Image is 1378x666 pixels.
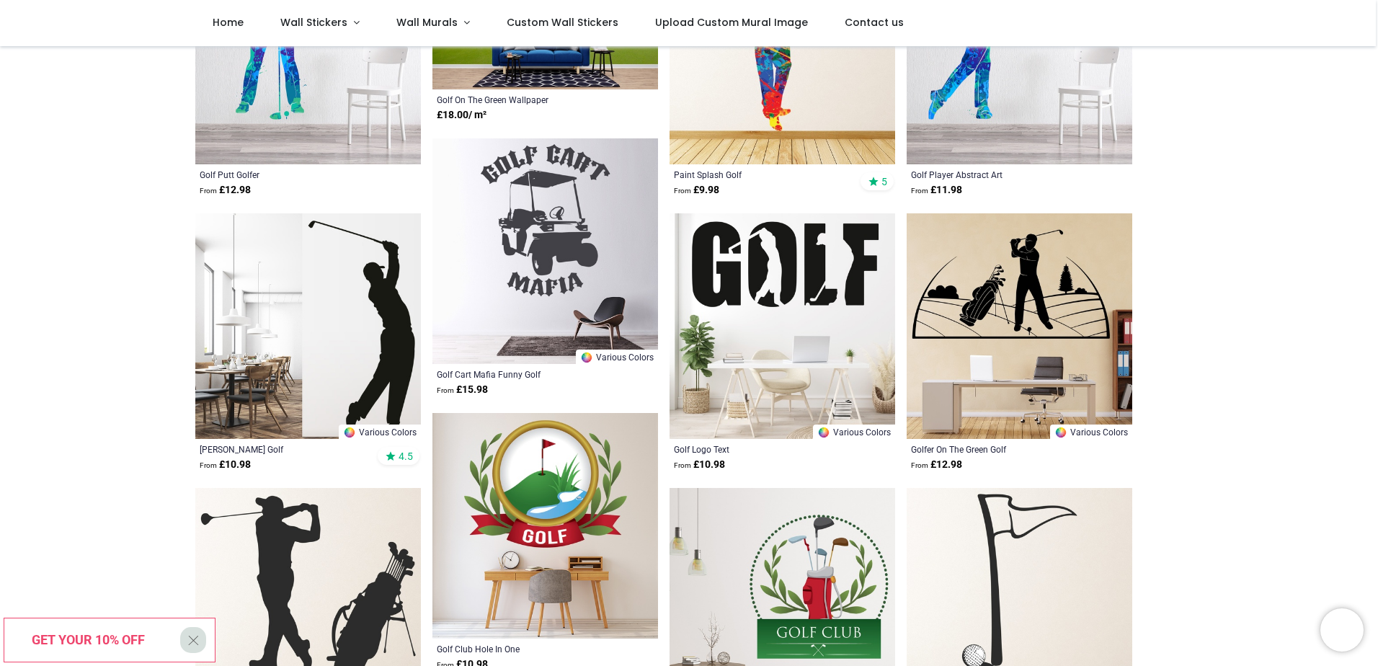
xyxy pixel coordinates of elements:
span: Wall Stickers [280,15,347,30]
span: Wall Murals [396,15,458,30]
span: From [911,461,928,469]
a: Various Colors [576,350,658,364]
strong: £ 9.98 [674,183,719,197]
a: Paint Splash Golf [674,169,848,180]
img: Color Wheel [1054,426,1067,439]
span: From [674,187,691,195]
img: Golf Cart Mafia Funny Golf Wall Sticker [432,138,658,364]
a: Golf Club Hole In One [437,643,610,654]
strong: £ 12.98 [200,183,251,197]
a: Various Colors [1050,425,1132,439]
strong: £ 12.98 [911,458,962,472]
span: From [200,461,217,469]
a: Golf Player Abstract Art [911,169,1085,180]
span: From [674,461,691,469]
span: From [911,187,928,195]
a: Golf Putt Golfer [200,169,373,180]
span: 4.5 [399,450,413,463]
span: Upload Custom Mural Image [655,15,808,30]
iframe: Brevo live chat [1320,608,1364,652]
img: Color Wheel [817,426,830,439]
img: Color Wheel [580,351,593,364]
a: Golfer On The Green Golf [911,443,1085,455]
img: Color Wheel [343,426,356,439]
a: Various Colors [813,425,895,439]
strong: £ 10.98 [200,458,251,472]
span: From [437,386,454,394]
a: Golf Cart Mafia Funny Golf [437,368,610,380]
img: Golfer On The Green Golf Wall Sticker [907,213,1132,439]
strong: £ 10.98 [674,458,725,472]
a: Golf On The Green Wallpaper [437,94,610,105]
strong: £ 15.98 [437,383,488,397]
a: Golf Logo Text [674,443,848,455]
span: Contact us [845,15,904,30]
strong: £ 18.00 / m² [437,108,486,123]
strong: £ 11.98 [911,183,962,197]
span: 5 [881,175,887,188]
a: [PERSON_NAME] Golf [200,443,373,455]
a: Various Colors [339,425,421,439]
span: Custom Wall Stickers [507,15,618,30]
span: From [200,187,217,195]
img: Golf Club Hole In One Wall Sticker [432,413,658,639]
img: Golf Logo Text Wall Sticker [670,213,895,439]
img: Tiger Woods Golf Wall Sticker [195,213,421,439]
span: Home [213,15,244,30]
